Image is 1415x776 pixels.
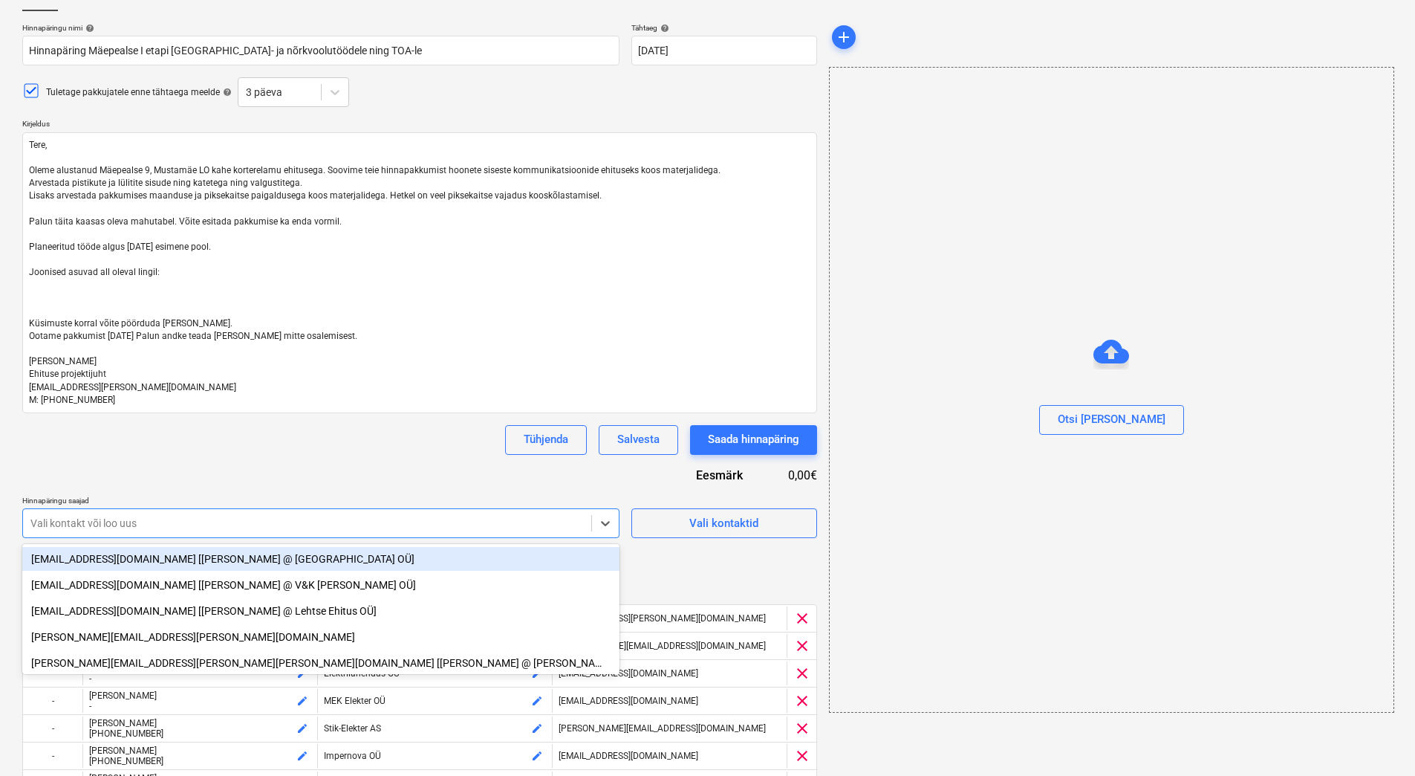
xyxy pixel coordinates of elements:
p: Hinnapäringu saajad [22,496,619,508]
span: clear [793,665,811,682]
span: [EMAIL_ADDRESS][DOMAIN_NAME] [559,668,698,679]
span: [EMAIL_ADDRESS][DOMAIN_NAME] [559,696,698,706]
div: Salvesta [617,430,660,449]
div: [PERSON_NAME][EMAIL_ADDRESS][PERSON_NAME][PERSON_NAME][DOMAIN_NAME] [[PERSON_NAME] @ [PERSON_NAME... [22,651,619,675]
div: Hinnapäringu nimi [22,23,619,33]
button: Tühjenda [505,425,587,455]
div: Tuletage pakkujatele enne tähtaega meelde [46,86,232,99]
div: oliver.jakobson@gmail.com [22,625,619,649]
button: Salvesta [599,425,678,455]
div: lehtseehitus@gmail.com [Arunas Lehtse @ Lehtse Ehitus OÜ] [22,599,619,623]
div: MEK Elekter OÜ [324,696,546,706]
p: Kirjeldus [22,119,817,132]
div: arno.saarmae@baltpile.ee [Arno Saarmäe @ Baltpile OÜ] [22,547,619,571]
div: Vali kontaktid [689,514,758,533]
span: edit [531,750,543,762]
input: Tähtaega pole täpsustatud [631,36,817,65]
div: Impernova OÜ [324,751,546,761]
div: Stik-Elekter AS [324,723,546,734]
div: [PERSON_NAME] [89,746,311,756]
input: Dokumendi nimi [22,36,619,65]
div: vkteed@gmail.com [Veiko Mugamäe @ V&K Teed OÜ] [22,573,619,597]
div: [PERSON_NAME] [89,691,311,701]
span: edit [296,695,308,707]
span: help [220,88,232,97]
span: clear [793,747,811,765]
div: Otsi [PERSON_NAME] [1058,410,1165,429]
div: E-mail [558,588,781,598]
button: Otsi [PERSON_NAME] [1039,405,1184,435]
span: clear [793,637,811,655]
div: [PHONE_NUMBER] [89,728,311,739]
div: Tühjenda [524,430,568,449]
span: [PERSON_NAME][EMAIL_ADDRESS][DOMAIN_NAME] [559,723,766,734]
div: - [23,717,82,740]
span: clear [793,720,811,737]
div: Tähtaeg [631,23,817,33]
span: help [82,24,94,33]
div: 0,00€ [767,467,817,484]
span: edit [296,750,308,762]
span: [PERSON_NAME][EMAIL_ADDRESS][DOMAIN_NAME] [559,641,766,651]
span: help [657,24,669,33]
div: [EMAIL_ADDRESS][DOMAIN_NAME] [[PERSON_NAME] @ V&K [PERSON_NAME] OÜ] [22,573,619,597]
div: Eesmärk [624,467,767,484]
textarea: Tere, Oleme alustanud Mäepealse 9, Mustamäe LO kahe korterelamu ehitusega. Soovime teie hinnapakk... [22,132,817,413]
div: [EMAIL_ADDRESS][DOMAIN_NAME] [[PERSON_NAME] @ Lehtse Ehitus OÜ] [22,599,619,623]
div: [PHONE_NUMBER] [89,756,311,766]
span: edit [531,722,543,734]
span: add [835,28,853,46]
span: clear [793,610,811,627]
div: - [89,673,311,684]
div: [PERSON_NAME][EMAIL_ADDRESS][PERSON_NAME][DOMAIN_NAME] [22,625,619,649]
div: - [89,701,311,711]
span: edit [296,722,308,734]
div: aleksandr.kuzmin@fenster.ee [Aleksandr Kuzmin @ Fenster Alumiinium AS] [22,651,619,675]
span: [EMAIL_ADDRESS][DOMAIN_NAME] [559,751,698,761]
iframe: Chat Widget [1341,705,1415,776]
span: edit [531,695,543,707]
span: clear [793,692,811,710]
button: Saada hinnapäring [690,425,817,455]
div: - [23,744,82,768]
div: Saada hinnapäring [708,430,799,449]
span: [EMAIL_ADDRESS][PERSON_NAME][DOMAIN_NAME] [559,613,766,624]
button: Vali kontaktid [631,508,817,538]
div: Otsi [PERSON_NAME] [829,67,1394,713]
div: [PERSON_NAME] [89,718,311,728]
div: [EMAIL_ADDRESS][DOMAIN_NAME] [[PERSON_NAME] @ [GEOGRAPHIC_DATA] OÜ] [22,547,619,571]
div: - [23,689,82,713]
